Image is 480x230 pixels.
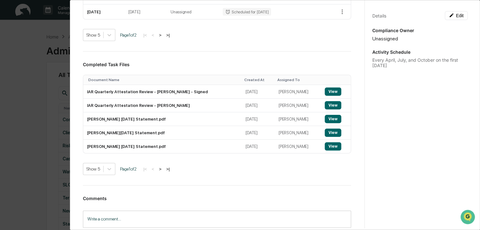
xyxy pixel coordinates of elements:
span: Preclearance [13,80,41,87]
div: Toggle SortBy [88,78,239,82]
button: View [325,101,341,109]
div: Details [372,13,386,18]
td: [DATE] [125,4,167,19]
img: 1746055101610-c473b297-6a78-478c-a979-82029cc54cd1 [6,49,18,60]
p: Activity Schedule [372,49,468,55]
p: How can we help? [6,13,116,24]
input: Clear [17,29,105,36]
button: > [157,166,163,172]
td: [DATE] [242,99,275,112]
button: < [150,32,156,38]
a: 🔎Data Lookup [4,90,43,101]
span: Page 1 of 2 [120,166,137,171]
div: Unassigned [372,36,468,42]
td: [DATE] [83,4,125,19]
div: 🗄️ [46,81,51,86]
div: 🔎 [6,93,11,98]
td: [PERSON_NAME] [275,112,321,126]
a: 🖐️Preclearance [4,78,44,89]
button: View [325,129,341,137]
td: IAR Quarterly Attestation Review - [PERSON_NAME] [83,99,242,112]
td: IAR Quarterly Attestation Review - [PERSON_NAME] - Signed [83,85,242,99]
button: > [157,32,163,38]
button: < [150,166,156,172]
span: Attestations [52,80,79,87]
h3: Comments [83,196,351,201]
td: [DATE] [242,140,275,153]
td: [PERSON_NAME] [DATE] Statement.pdf [83,112,242,126]
iframe: Open customer support [460,209,477,226]
h3: Completed Task Files [83,62,351,67]
div: We're available if you need us! [22,55,80,60]
span: Page 1 of 2 [120,32,137,38]
div: Toggle SortBy [244,78,272,82]
button: |< [141,166,149,172]
td: [PERSON_NAME] [DATE] Statement.pdf [83,140,242,153]
div: 🖐️ [6,81,11,86]
button: >| [164,32,172,38]
div: Scheduled for [DATE] [223,8,271,16]
button: View [325,115,341,123]
td: [DATE] [242,126,275,140]
td: [PERSON_NAME] [275,140,321,153]
button: |< [141,32,149,38]
div: Toggle SortBy [277,78,318,82]
span: Pylon [63,108,77,113]
a: 🗄️Attestations [44,78,81,89]
td: [PERSON_NAME] [275,85,321,99]
button: Start new chat [108,51,116,58]
button: >| [164,166,172,172]
div: Toggle SortBy [326,78,348,82]
td: [DATE] [242,112,275,126]
button: Edit [445,11,468,20]
td: [PERSON_NAME][DATE] Statement.pdf [83,126,242,140]
div: Start new chat [22,49,104,55]
p: Compliance Owner [372,28,468,33]
span: Data Lookup [13,92,40,99]
button: View [325,87,341,96]
a: Powered byPylon [45,108,77,113]
div: Every April, July, and October on the first [DATE] [372,57,468,68]
td: [DATE] [242,85,275,99]
td: [PERSON_NAME] [275,126,321,140]
td: [PERSON_NAME] [275,99,321,112]
button: View [325,142,341,150]
td: Unassigned [167,4,219,19]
